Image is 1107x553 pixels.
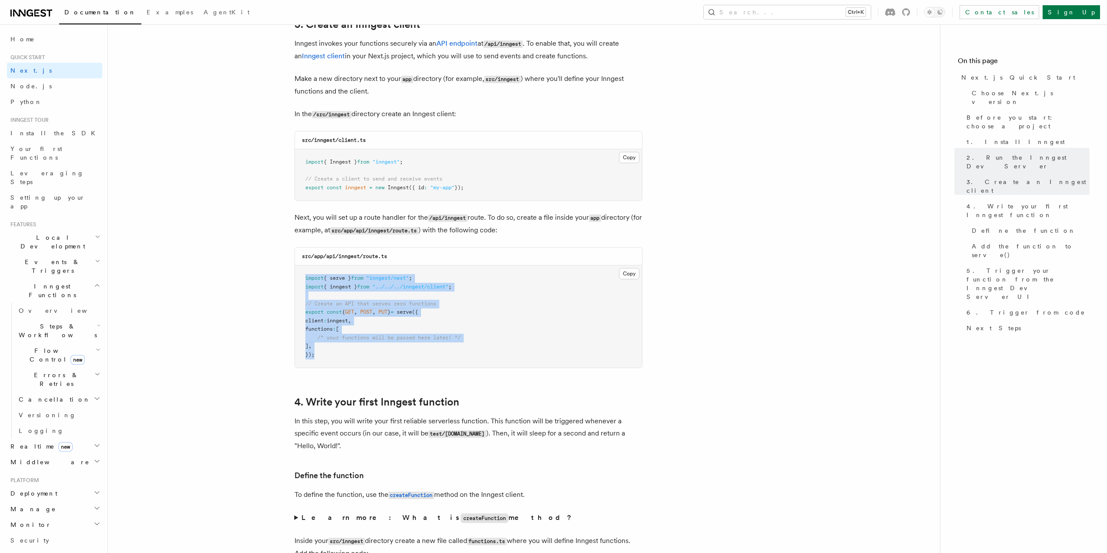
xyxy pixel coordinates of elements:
[19,307,108,314] span: Overview
[15,423,102,439] a: Logging
[483,40,523,48] code: /api/inngest
[204,9,250,16] span: AgentKit
[7,520,51,529] span: Monitor
[409,275,412,281] span: ;
[963,263,1090,305] a: 5. Trigger your function from the Inngest Dev Server UI
[619,152,639,163] button: Copy
[305,159,324,165] span: import
[972,242,1090,259] span: Add the function to serve()
[10,67,52,74] span: Next.js
[305,352,314,358] span: });
[328,538,365,545] code: src/inngest
[428,430,486,438] code: test/[DOMAIN_NAME]
[15,303,102,318] a: Overview
[327,184,342,191] span: const
[400,159,403,165] span: ;
[7,125,102,141] a: Install the SDK
[958,70,1090,85] a: Next.js Quick Start
[324,159,357,165] span: { Inngest }
[336,326,339,332] span: [
[430,184,455,191] span: "my-app"
[372,309,375,315] span: ,
[388,309,391,315] span: }
[15,322,97,339] span: Steps & Workflows
[15,395,90,404] span: Cancellation
[7,505,56,513] span: Manage
[294,108,642,121] p: In the directory create an Inngest client:
[305,318,324,324] span: client
[7,454,102,470] button: Middleware
[305,284,324,290] span: import
[354,309,357,315] span: ,
[351,275,363,281] span: from
[318,335,461,341] span: /* your functions will be passed here later! */
[312,111,351,118] code: /src/inngest
[968,223,1090,238] a: Define the function
[1043,5,1100,19] a: Sign Up
[58,442,73,452] span: new
[7,501,102,517] button: Manage
[7,303,102,439] div: Inngest Functions
[7,190,102,214] a: Setting up your app
[305,275,324,281] span: import
[401,76,413,83] code: app
[15,318,102,343] button: Steps & Workflows
[7,230,102,254] button: Local Development
[7,458,90,466] span: Middleware
[7,439,102,454] button: Realtimenew
[324,275,351,281] span: { serve }
[360,309,372,315] span: POST
[366,275,409,281] span: "inngest/next"
[619,268,639,279] button: Copy
[7,94,102,110] a: Python
[294,415,642,452] p: In this step, you will write your first reliable serverless function. This function will be trigg...
[327,318,348,324] span: inngest
[357,284,369,290] span: from
[305,326,333,332] span: functions
[294,211,642,237] p: Next, you will set up a route handler for the route. To do so, create a file inside your director...
[305,343,308,349] span: ]
[147,9,193,16] span: Examples
[391,309,394,315] span: =
[963,150,1090,174] a: 2. Run the Inngest Dev Server
[15,371,94,388] span: Errors & Retries
[7,442,73,451] span: Realtime
[15,343,102,367] button: Flow Controlnew
[461,513,508,523] code: createFunction
[7,63,102,78] a: Next.js
[7,78,102,94] a: Node.js
[967,153,1090,171] span: 2. Run the Inngest Dev Server
[963,134,1090,150] a: 1. Install Inngest
[294,512,642,524] summary: Learn more: What iscreateFunctionmethod?
[294,489,642,501] p: To define the function, use the method on the Inngest client.
[369,184,372,191] span: =
[388,490,434,499] a: createFunction
[345,309,354,315] span: GET
[7,486,102,501] button: Deployment
[10,35,35,44] span: Home
[10,83,52,90] span: Node.js
[397,309,412,315] span: serve
[846,8,866,17] kbd: Ctrl+K
[448,284,451,290] span: ;
[412,309,418,315] span: ({
[301,513,573,522] strong: Learn more: What is method?
[324,318,327,324] span: :
[372,159,400,165] span: "inngest"
[7,117,49,124] span: Inngest tour
[305,301,436,307] span: // Create an API that serves zero functions
[7,254,102,278] button: Events & Triggers
[15,367,102,392] button: Errors & Retries
[968,238,1090,263] a: Add the function to serve()
[484,76,521,83] code: src/inngest
[963,110,1090,134] a: Before you start: choose a project
[967,308,1085,317] span: 6. Trigger from code
[967,178,1090,195] span: 3. Create an Inngest client
[294,73,642,97] p: Make a new directory next to your directory (for example, ) where you'll define your Inngest func...
[378,309,388,315] span: PUT
[409,184,424,191] span: ({ id
[15,407,102,423] a: Versioning
[10,130,100,137] span: Install the SDK
[388,492,434,499] code: createFunction
[324,284,357,290] span: { inngest }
